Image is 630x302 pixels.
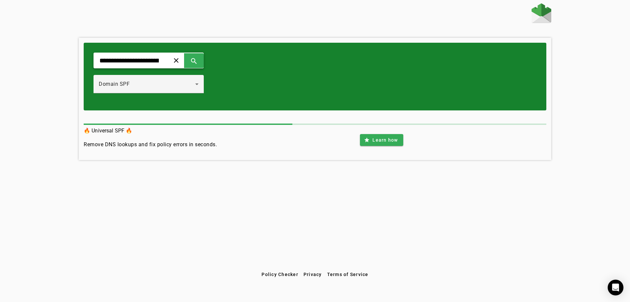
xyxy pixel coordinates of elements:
span: Policy Checker [262,272,298,277]
span: Privacy [304,272,322,277]
a: Home [532,3,551,25]
button: Terms of Service [325,268,371,280]
button: Learn how [360,134,403,146]
h3: 🔥 Universal SPF 🔥 [84,126,217,135]
img: Fraudmarc Logo [532,3,551,23]
span: Terms of Service [327,272,368,277]
span: Learn how [372,137,398,143]
span: Domain SPF [99,81,130,87]
button: Privacy [301,268,325,280]
div: Open Intercom Messenger [608,280,623,295]
button: Policy Checker [259,268,301,280]
h4: Remove DNS lookups and fix policy errors in seconds. [84,141,217,149]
